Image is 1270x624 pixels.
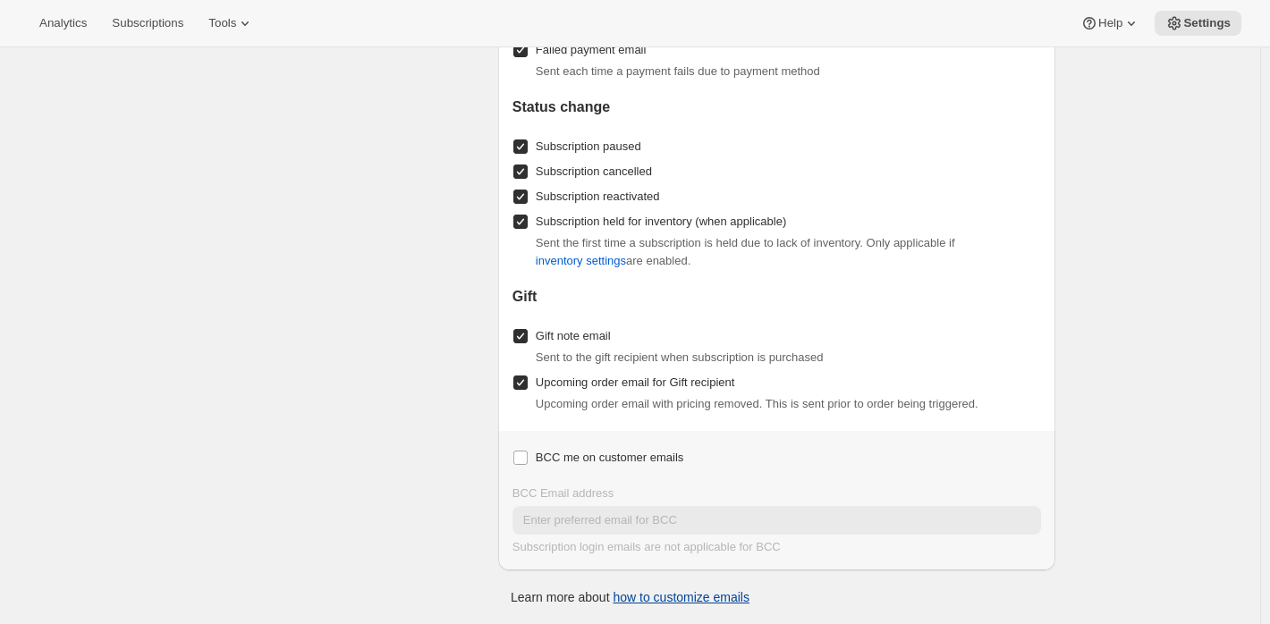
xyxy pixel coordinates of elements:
h2: Status change [512,98,1041,116]
span: Subscription cancelled [536,164,652,178]
p: Learn more about [511,588,749,606]
span: Sent to the gift recipient when subscription is purchased [536,350,824,364]
span: Subscription login emails are not applicable for BCC [512,540,781,553]
h2: Gift [512,288,1041,306]
span: BCC me on customer emails [536,451,683,464]
span: Subscription reactivated [536,190,660,203]
span: Failed payment email [536,43,647,56]
span: Help [1098,16,1122,30]
span: Settings [1183,16,1231,30]
button: inventory settings [525,247,637,275]
button: Analytics [29,11,97,36]
span: BCC Email address [512,486,614,500]
a: how to customize emails [613,590,749,604]
span: inventory settings [536,252,626,270]
span: Upcoming order email with pricing removed. This is sent prior to order being triggered. [536,397,978,410]
input: Enter preferred email for BCC [512,506,1041,535]
span: Subscription held for inventory (when applicable) [536,215,786,228]
span: Sent each time a payment fails due to payment method [536,64,820,78]
button: Tools [198,11,265,36]
span: Gift note email [536,329,611,342]
span: Subscriptions [112,16,183,30]
span: Tools [208,16,236,30]
span: Subscription paused [536,139,641,153]
span: Upcoming order email for Gift recipient [536,375,735,389]
span: Sent the first time a subscription is held due to lack of inventory. Only applicable if are enabled. [536,236,955,267]
button: Settings [1155,11,1241,36]
button: Help [1070,11,1151,36]
span: Analytics [39,16,87,30]
button: Subscriptions [101,11,194,36]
